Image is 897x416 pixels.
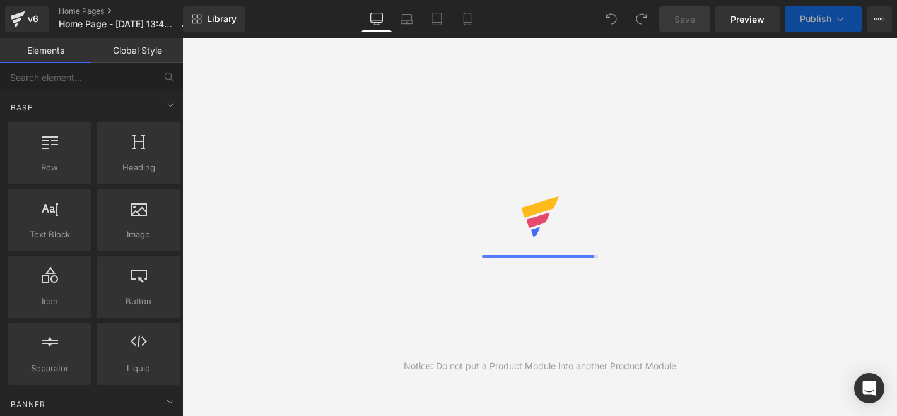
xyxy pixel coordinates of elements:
[91,38,183,63] a: Global Style
[100,161,177,174] span: Heading
[867,6,892,32] button: More
[452,6,483,32] a: Mobile
[9,398,47,410] span: Banner
[674,13,695,26] span: Save
[392,6,422,32] a: Laptop
[599,6,624,32] button: Undo
[183,6,245,32] a: New Library
[100,295,177,308] span: Button
[11,228,88,241] span: Text Block
[207,13,237,25] span: Library
[59,19,176,29] span: Home Page - [DATE] 13:45:13
[404,359,676,373] div: Notice: Do not put a Product Module into another Product Module
[854,373,884,403] div: Open Intercom Messenger
[629,6,654,32] button: Redo
[11,362,88,375] span: Separator
[361,6,392,32] a: Desktop
[5,6,49,32] a: v6
[785,6,862,32] button: Publish
[9,102,34,114] span: Base
[100,228,177,241] span: Image
[11,161,88,174] span: Row
[100,362,177,375] span: Liquid
[25,11,41,27] div: v6
[11,295,88,308] span: Icon
[800,14,831,24] span: Publish
[715,6,780,32] a: Preview
[730,13,765,26] span: Preview
[59,6,200,16] a: Home Pages
[422,6,452,32] a: Tablet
